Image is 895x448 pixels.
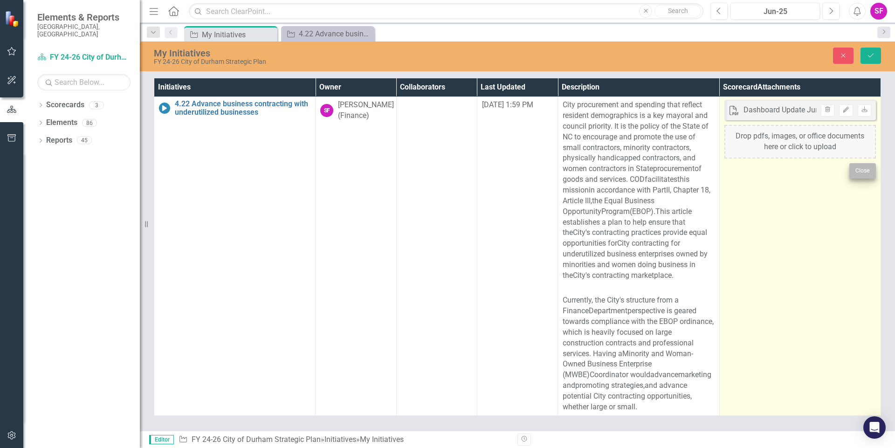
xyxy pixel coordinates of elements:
span: i [589,186,591,194]
div: 4.22 Advance business contracting with underutilized businesses [299,28,372,40]
div: Jun-25 [734,6,817,17]
div: SF [320,104,333,117]
span: this mission [563,175,689,194]
span: ( [563,370,565,379]
span: Coordinator would [590,370,650,379]
span: COD [630,175,645,184]
span: facil [645,175,659,184]
a: Reports [46,135,72,146]
span: Program [601,207,630,216]
span: Minority and Woman-Owned Business Enterprise [563,349,693,369]
span: n accordance with Part [591,186,666,194]
a: Elements [46,117,77,128]
span: advance [650,370,678,379]
div: FY 24-26 City of Durham Strategic Plan [154,58,562,65]
div: » » [179,434,510,445]
span: C [617,239,622,248]
span: Search [668,7,688,14]
span: ity's contracting practices provide equal opportunities for [563,228,707,248]
span: the Equal Business Opportunity [563,196,654,216]
div: 45 [77,137,92,145]
div: [DATE] 1:59 PM [482,100,553,110]
span: City procurement and spending that reflect resident demographics is a key mayoral and council pri... [563,100,708,131]
span: Elements & Reports [37,12,131,23]
span: Editor [149,435,174,444]
span: procurement [653,164,695,173]
span: . [654,207,655,216]
span: I, Chapter 18, Article III [563,186,710,205]
img: In Progress [159,103,170,114]
a: Scorecards [46,100,84,110]
span: perspective is geared towards compliance with the EBOP ordinance, which is heavily focused on lar... [563,306,714,358]
span: C [573,271,578,280]
span: ity contracting for underutilized business enterprises owned by minorities and women doing busine... [563,239,708,280]
div: Drop pdfs, images, or office documents here or click to upload [724,125,876,159]
div: 86 [82,119,97,127]
button: Search [654,5,701,18]
span: I [666,186,668,194]
a: FY 24-26 City of Durham Strategic Plan [192,435,321,444]
small: [GEOGRAPHIC_DATA], [GEOGRAPHIC_DATA] [37,23,131,38]
a: 4.22 Advance business contracting with underutilized businesses [283,28,372,40]
div: Dashboard Update Jun-25.pdf [744,105,843,116]
div: My Initiatives [202,29,275,41]
a: Initiatives [324,435,356,444]
span: C [573,228,578,237]
span: MWBE [565,370,587,379]
span: This article establishes a plan to help ensure that the [563,207,692,237]
span: ity's contracting marketplace. [578,271,674,280]
a: FY 24-26 City of Durham Strategic Plan [37,52,131,63]
div: [PERSON_NAME] (Finance) [338,100,394,121]
span: itates [659,175,677,184]
span: Department [589,306,627,315]
span: . It is the policy of the State of NC to encourage and promote the use of small contractors, mino... [563,122,709,173]
a: 4.22 Advance business contracting with underutilized businesses [175,100,310,116]
span: Currently, the City's structure from a Finance [563,296,679,315]
div: 3 [89,101,104,109]
input: Search ClearPoint... [189,3,703,20]
div: Open Intercom Messenger [863,416,886,439]
span: and advance potential City contracting opportunities, whether large or small. [563,381,692,411]
span: promoting strategies, [575,381,645,390]
button: SF [870,3,887,20]
div: My Initiatives [154,48,562,58]
span: (EBOP) [630,207,654,216]
img: ClearPoint Strategy [5,10,21,27]
div: My Initiatives [360,435,404,444]
input: Search Below... [37,74,131,90]
span: ) [587,370,590,379]
span: , [591,196,592,205]
button: Close [849,163,876,178]
button: Jun-25 [730,3,820,20]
